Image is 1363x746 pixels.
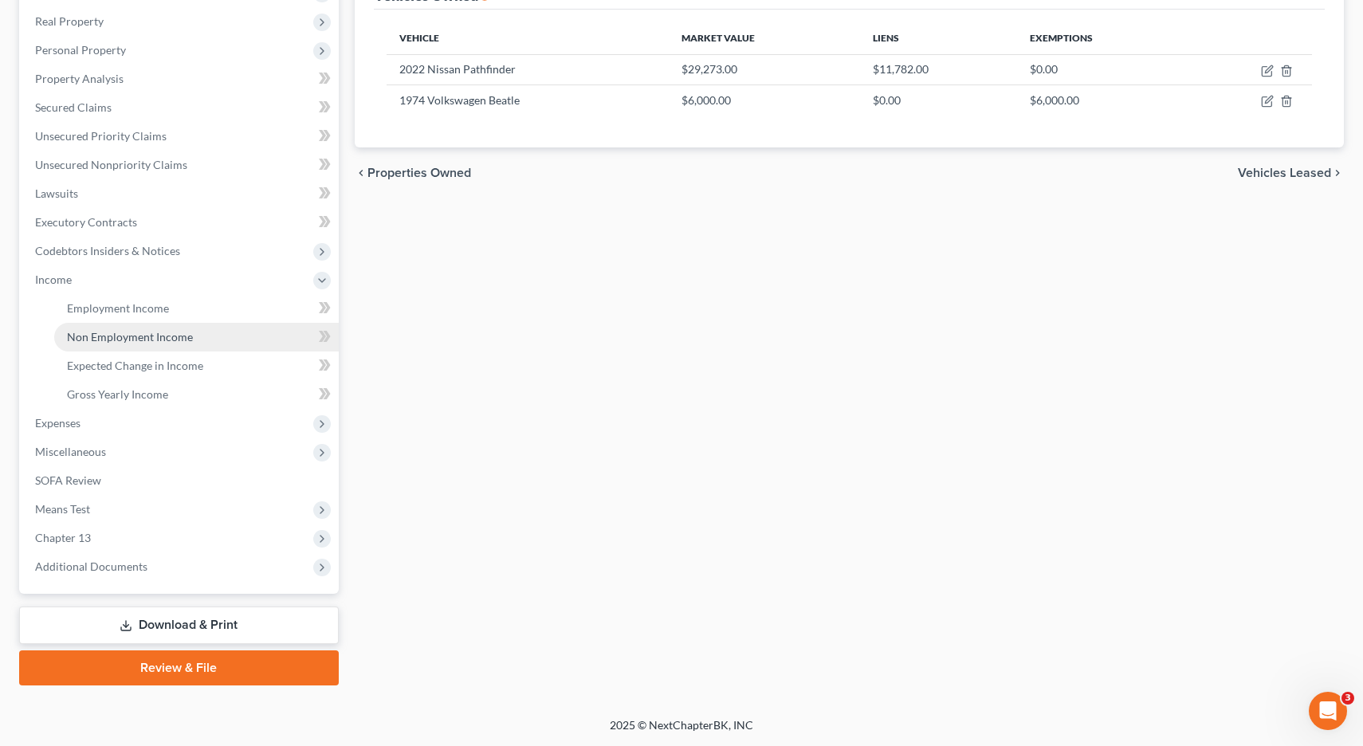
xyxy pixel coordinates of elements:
[19,607,339,644] a: Download & Print
[54,380,339,409] a: Gross Yearly Income
[54,294,339,323] a: Employment Income
[35,473,101,487] span: SOFA Review
[387,54,669,84] td: 2022 Nissan Pathfinder
[355,167,367,179] i: chevron_left
[22,179,339,208] a: Lawsuits
[35,186,78,200] span: Lawsuits
[387,22,669,54] th: Vehicle
[1238,167,1344,179] button: Vehicles Leased chevron_right
[22,122,339,151] a: Unsecured Priority Claims
[1017,22,1188,54] th: Exemptions
[227,717,1136,746] div: 2025 © NextChapterBK, INC
[1309,692,1347,730] iframe: Intercom live chat
[669,85,860,116] td: $6,000.00
[1331,167,1344,179] i: chevron_right
[22,151,339,179] a: Unsecured Nonpriority Claims
[54,351,339,380] a: Expected Change in Income
[35,445,106,458] span: Miscellaneous
[67,387,168,401] span: Gross Yearly Income
[35,72,124,85] span: Property Analysis
[22,93,339,122] a: Secured Claims
[35,158,187,171] span: Unsecured Nonpriority Claims
[669,54,860,84] td: $29,273.00
[35,273,72,286] span: Income
[1341,692,1354,705] span: 3
[860,54,1017,84] td: $11,782.00
[35,100,112,114] span: Secured Claims
[22,65,339,93] a: Property Analysis
[22,208,339,237] a: Executory Contracts
[35,244,180,257] span: Codebtors Insiders & Notices
[35,43,126,57] span: Personal Property
[35,502,90,516] span: Means Test
[67,330,193,344] span: Non Employment Income
[1017,54,1188,84] td: $0.00
[860,22,1017,54] th: Liens
[367,167,471,179] span: Properties Owned
[669,22,860,54] th: Market Value
[35,416,81,430] span: Expenses
[387,85,669,116] td: 1974 Volkswagen Beatle
[35,531,91,544] span: Chapter 13
[35,559,147,573] span: Additional Documents
[67,359,203,372] span: Expected Change in Income
[35,129,167,143] span: Unsecured Priority Claims
[54,323,339,351] a: Non Employment Income
[1017,85,1188,116] td: $6,000.00
[860,85,1017,116] td: $0.00
[19,650,339,685] a: Review & File
[35,215,137,229] span: Executory Contracts
[67,301,169,315] span: Employment Income
[355,167,471,179] button: chevron_left Properties Owned
[1238,167,1331,179] span: Vehicles Leased
[22,466,339,495] a: SOFA Review
[35,14,104,28] span: Real Property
